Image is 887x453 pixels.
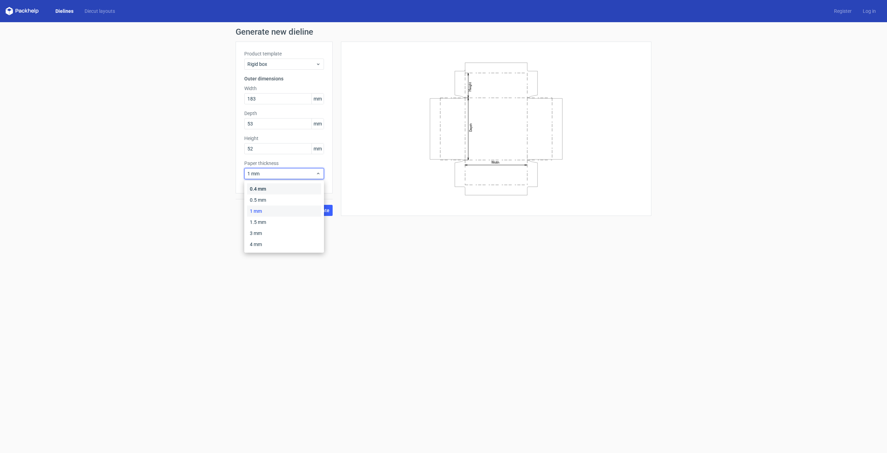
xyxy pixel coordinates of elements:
[311,143,324,154] span: mm
[244,135,324,142] label: Height
[79,8,121,15] a: Diecut layouts
[311,94,324,104] span: mm
[244,110,324,117] label: Depth
[50,8,79,15] a: Dielines
[468,82,472,91] text: Height
[247,61,316,68] span: Rigid box
[491,160,499,164] text: Width
[247,239,321,250] div: 4 mm
[247,170,316,177] span: 1 mm
[311,119,324,129] span: mm
[857,8,881,15] a: Log in
[247,183,321,194] div: 0.4 mm
[469,123,473,131] text: Depth
[244,160,324,167] label: Paper thickness
[236,28,651,36] h1: Generate new dieline
[247,194,321,206] div: 0.5 mm
[244,85,324,92] label: Width
[244,50,324,57] label: Product template
[244,75,324,82] h3: Outer dimensions
[247,217,321,228] div: 1.5 mm
[247,228,321,239] div: 3 mm
[247,206,321,217] div: 1 mm
[828,8,857,15] a: Register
